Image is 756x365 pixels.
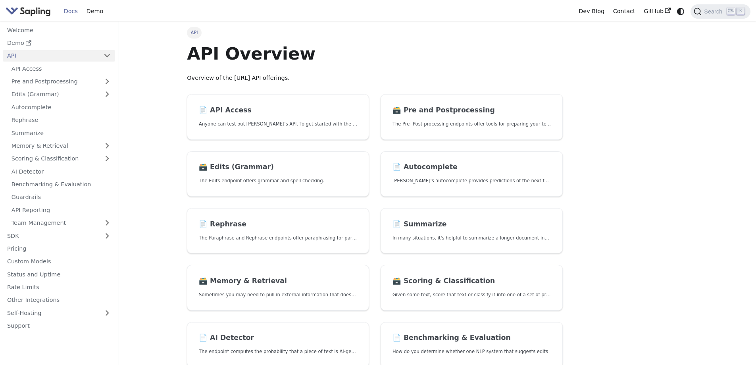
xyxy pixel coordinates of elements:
[3,50,99,62] a: API
[7,166,115,177] a: AI Detector
[199,334,357,342] h2: AI Detector
[199,291,357,299] p: Sometimes you may need to pull in external information that doesn't fit in the context size of an...
[99,50,115,62] button: Collapse sidebar category 'API'
[609,5,640,17] a: Contact
[187,27,563,38] nav: Breadcrumbs
[3,307,115,319] a: Self-Hosting
[392,334,551,342] h2: Benchmarking & Evaluation
[199,348,357,355] p: The endpoint computes the probability that a piece of text is AI-generated,
[392,220,551,229] h2: Summarize
[702,8,727,15] span: Search
[737,8,744,15] kbd: K
[392,234,551,242] p: In many situations, it's helpful to summarize a longer document into a shorter, more easily diges...
[60,5,82,17] a: Docs
[3,24,115,36] a: Welcome
[7,140,115,152] a: Memory & Retrieval
[392,177,551,185] p: Sapling's autocomplete provides predictions of the next few characters or words
[392,163,551,172] h2: Autocomplete
[392,106,551,115] h2: Pre and Postprocessing
[7,89,115,100] a: Edits (Grammar)
[7,179,115,190] a: Benchmarking & Evaluation
[7,127,115,139] a: Summarize
[392,277,551,286] h2: Scoring & Classification
[392,120,551,128] p: The Pre- Post-processing endpoints offer tools for preparing your text data for ingestation as we...
[639,5,675,17] a: GitHub
[7,153,115,164] a: Scoring & Classification
[3,282,115,293] a: Rate Limits
[381,151,563,197] a: 📄️ Autocomplete[PERSON_NAME]'s autocomplete provides predictions of the next few characters or words
[187,265,369,311] a: 🗃️ Memory & RetrievalSometimes you may need to pull in external information that doesn't fit in t...
[7,114,115,126] a: Rephrase
[6,6,51,17] img: Sapling.ai
[392,291,551,299] p: Given some text, score that text or classify it into one of a set of pre-specified categories.
[381,265,563,311] a: 🗃️ Scoring & ClassificationGiven some text, score that text or classify it into one of a set of p...
[3,268,115,280] a: Status and Uptime
[3,294,115,306] a: Other Integrations
[6,6,54,17] a: Sapling.ai
[187,208,369,254] a: 📄️ RephraseThe Paraphrase and Rephrase endpoints offer paraphrasing for particular styles.
[187,151,369,197] a: 🗃️ Edits (Grammar)The Edits endpoint offers grammar and spell checking.
[99,230,115,241] button: Expand sidebar category 'SDK'
[3,37,115,49] a: Demo
[199,177,357,185] p: The Edits endpoint offers grammar and spell checking.
[381,208,563,254] a: 📄️ SummarizeIn many situations, it's helpful to summarize a longer document into a shorter, more ...
[7,76,115,87] a: Pre and Postprocessing
[199,163,357,172] h2: Edits (Grammar)
[199,106,357,115] h2: API Access
[3,256,115,267] a: Custom Models
[675,6,687,17] button: Switch between dark and light mode (currently system mode)
[381,94,563,140] a: 🗃️ Pre and PostprocessingThe Pre- Post-processing endpoints offer tools for preparing your text d...
[187,43,563,64] h1: API Overview
[187,73,563,83] p: Overview of the [URL] API offerings.
[199,234,357,242] p: The Paraphrase and Rephrase endpoints offer paraphrasing for particular styles.
[3,230,99,241] a: SDK
[3,320,115,332] a: Support
[574,5,608,17] a: Dev Blog
[7,191,115,203] a: Guardrails
[691,4,750,19] button: Search (Ctrl+K)
[199,277,357,286] h2: Memory & Retrieval
[392,348,551,355] p: How do you determine whether one NLP system that suggests edits
[7,63,115,74] a: API Access
[7,204,115,216] a: API Reporting
[7,101,115,113] a: Autocomplete
[7,217,115,229] a: Team Management
[82,5,108,17] a: Demo
[187,94,369,140] a: 📄️ API AccessAnyone can test out [PERSON_NAME]'s API. To get started with the API, simply:
[199,120,357,128] p: Anyone can test out Sapling's API. To get started with the API, simply:
[199,220,357,229] h2: Rephrase
[187,27,202,38] span: API
[3,243,115,255] a: Pricing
